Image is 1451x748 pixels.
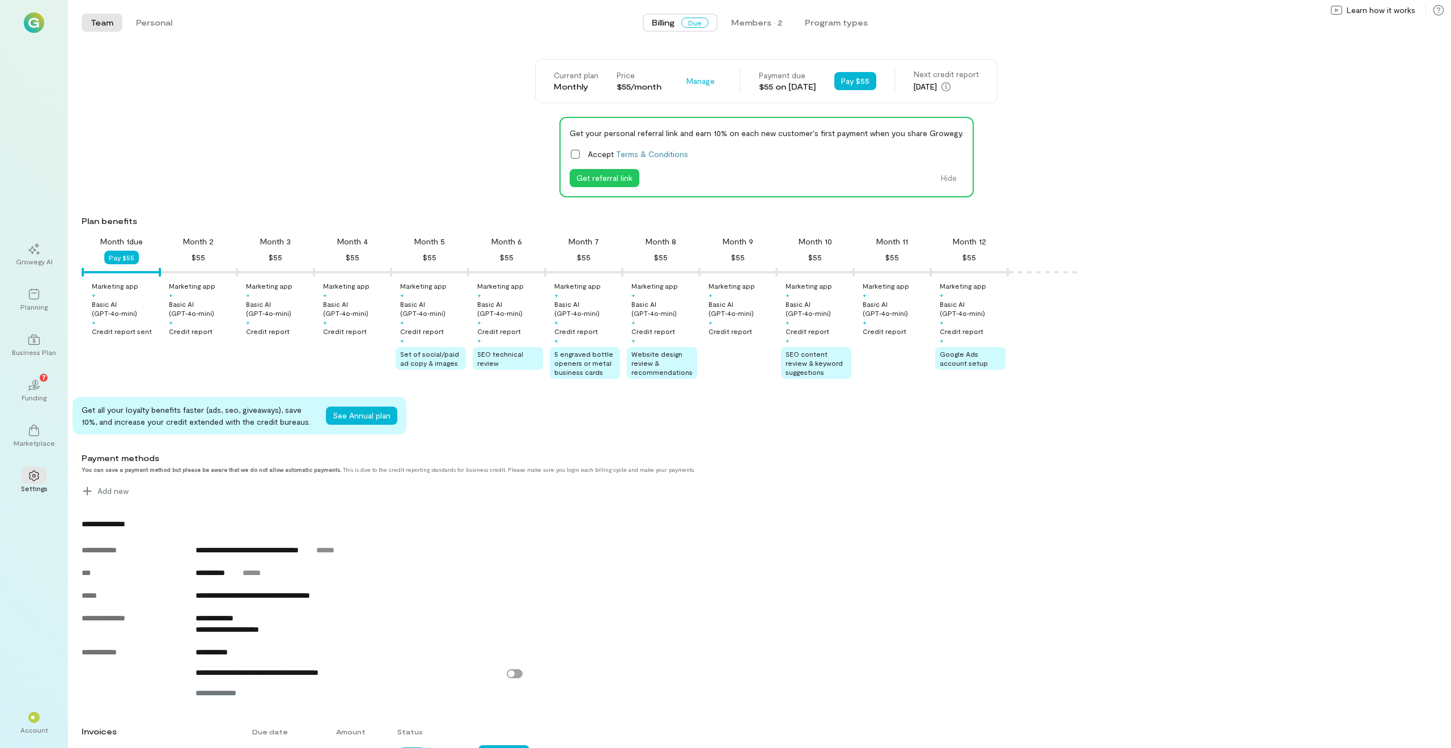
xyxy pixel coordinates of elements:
div: Amount [329,721,391,742]
div: Month 12 [953,236,986,247]
div: [DATE] [914,80,979,94]
div: + [323,290,327,299]
div: Month 5 [414,236,445,247]
div: Marketing app [92,281,138,290]
div: Marketing app [940,281,986,290]
div: $55 [500,251,514,264]
div: + [323,318,327,327]
div: + [631,290,635,299]
span: SEO technical review [477,350,523,367]
a: Planning [14,280,54,320]
div: Credit report [786,327,829,336]
button: BillingDue [643,14,718,32]
div: + [246,290,250,299]
span: Set of social/paid ad copy & images [400,350,459,367]
div: $55 [885,251,899,264]
div: + [940,318,944,327]
div: Marketing app [786,281,832,290]
div: Month 2 [183,236,214,247]
div: Planning [20,302,48,311]
div: Next credit report [914,69,979,80]
div: + [400,290,404,299]
div: + [92,318,96,327]
a: Settings [14,461,54,502]
div: Payment methods [82,453,1309,464]
button: Manage [680,72,722,90]
div: + [863,318,867,327]
div: Credit report [940,327,983,336]
div: $55 [346,251,359,264]
span: 7 [42,372,46,382]
div: Get all your loyalty benefits faster (ads, seo, giveaways), save 10%, and increase your credit ex... [82,404,317,428]
button: Get referral link [570,169,639,187]
div: Credit report [708,327,752,336]
div: Plan benefits [82,215,1446,227]
div: Credit report [863,327,906,336]
span: Website design review & recommendations [631,350,693,376]
div: Basic AI (GPT‑4o‑mini) [400,299,466,318]
div: Credit report [554,327,598,336]
div: Credit report [169,327,213,336]
strong: You can save a payment method but please be aware that we do not allow automatic payments. [82,466,341,473]
div: + [92,290,96,299]
span: 5 engraved bottle openers or metal business cards [554,350,613,376]
div: $55 [577,251,591,264]
a: Funding [14,370,54,411]
div: + [708,318,712,327]
div: This is due to the credit reporting standards for business credit. Please make sure you login eac... [82,466,1309,473]
div: + [631,336,635,345]
div: Current plan [554,70,599,81]
div: Invoices [75,720,245,743]
a: Marketplace [14,416,54,457]
div: Month 6 [491,236,522,247]
div: + [169,290,173,299]
div: + [246,318,250,327]
div: Basic AI (GPT‑4o‑mini) [477,299,543,318]
div: Credit report [400,327,444,336]
button: Members · 2 [722,14,791,32]
div: + [554,336,558,345]
a: Terms & Conditions [616,149,688,159]
span: Manage [686,75,715,87]
div: Credit report [631,327,675,336]
button: Hide [934,169,964,187]
div: Credit report [477,327,521,336]
div: Month 1 due [100,236,143,247]
div: + [863,290,867,299]
div: $55 on [DATE] [759,81,816,92]
span: Learn how it works [1347,5,1415,16]
div: $55 [731,251,745,264]
div: Basic AI (GPT‑4o‑mini) [631,299,697,318]
div: Month 10 [799,236,832,247]
div: Basic AI (GPT‑4o‑mini) [92,299,158,318]
span: SEO content review & keyword suggestions [786,350,843,376]
div: Account [20,725,48,734]
div: Marketing app [631,281,678,290]
div: Status [391,721,478,742]
div: + [786,318,790,327]
div: Monthly [554,81,599,92]
div: Credit report [246,327,290,336]
div: Settings [21,484,48,493]
div: + [400,336,404,345]
div: Funding [22,393,46,402]
div: + [477,318,481,327]
div: Credit report sent [92,327,152,336]
div: + [786,336,790,345]
span: Accept [588,148,688,160]
div: Marketing app [708,281,755,290]
div: + [169,318,173,327]
div: Basic AI (GPT‑4o‑mini) [940,299,1005,318]
div: + [940,336,944,345]
div: + [554,318,558,327]
div: + [400,318,404,327]
button: Program types [796,14,877,32]
button: Pay $55 [834,72,876,90]
div: Month 4 [337,236,368,247]
div: Basic AI (GPT‑4o‑mini) [323,299,389,318]
div: Basic AI (GPT‑4o‑mini) [708,299,774,318]
div: + [477,336,481,345]
div: Price [617,70,661,81]
div: Basic AI (GPT‑4o‑mini) [554,299,620,318]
